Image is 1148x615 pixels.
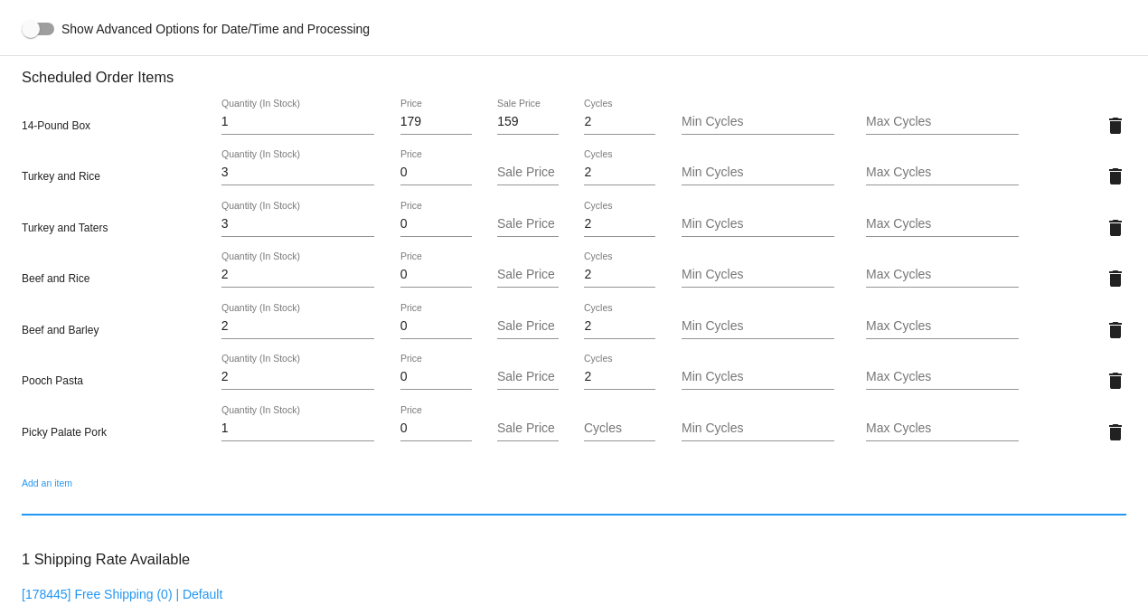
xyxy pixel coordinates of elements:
span: Show Advanced Options for Date/Time and Processing [61,20,370,38]
input: Max Cycles [866,421,1019,436]
span: 14-Pound Box [22,119,90,132]
input: Price [400,319,472,334]
h3: Scheduled Order Items [22,55,1126,86]
mat-icon: delete [1105,217,1126,239]
input: Cycles [584,421,655,436]
input: Min Cycles [682,166,834,180]
input: Min Cycles [682,319,834,334]
input: Price [400,268,472,282]
input: Sale Price [497,166,559,180]
input: Min Cycles [682,217,834,232]
input: Cycles [584,319,655,334]
input: Max Cycles [866,217,1019,232]
input: Cycles [584,217,655,232]
input: Quantity (In Stock) [221,166,374,180]
span: Turkey and Rice [22,170,100,183]
input: Sale Price [497,217,559,232]
input: Sale Price [497,370,559,384]
input: Min Cycles [682,421,834,436]
input: Cycles [584,370,655,384]
input: Max Cycles [866,166,1019,180]
span: Beef and Rice [22,272,89,285]
input: Min Cycles [682,268,834,282]
input: Price [400,421,472,436]
input: Max Cycles [866,319,1019,334]
input: Price [400,115,472,129]
mat-icon: delete [1105,319,1126,341]
input: Quantity (In Stock) [221,217,374,232]
input: Max Cycles [866,268,1019,282]
h3: 1 Shipping Rate Available [22,540,190,579]
mat-icon: delete [1105,166,1126,187]
input: Sale Price [497,268,559,282]
input: Min Cycles [682,115,834,129]
input: Cycles [584,166,655,180]
input: Max Cycles [866,370,1019,384]
span: Beef and Barley [22,324,99,336]
input: Cycles [584,268,655,282]
a: [178445] Free Shipping (0) | Default [22,587,222,601]
input: Quantity (In Stock) [221,319,374,334]
mat-icon: delete [1105,421,1126,443]
mat-icon: delete [1105,268,1126,289]
input: Sale Price [497,115,559,129]
span: Pooch Pasta [22,374,83,387]
input: Quantity (In Stock) [221,115,374,129]
input: Cycles [584,115,655,129]
input: Add an item [22,495,1126,509]
input: Price [400,370,472,384]
input: Quantity (In Stock) [221,370,374,384]
span: Picky Palate Pork [22,426,107,439]
input: Price [400,166,472,180]
input: Quantity (In Stock) [221,268,374,282]
span: Turkey and Taters [22,222,108,234]
input: Min Cycles [682,370,834,384]
input: Sale Price [497,421,559,436]
mat-icon: delete [1105,370,1126,392]
mat-icon: delete [1105,115,1126,137]
input: Quantity (In Stock) [221,421,374,436]
input: Price [400,217,472,232]
input: Sale Price [497,319,559,334]
input: Max Cycles [866,115,1019,129]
